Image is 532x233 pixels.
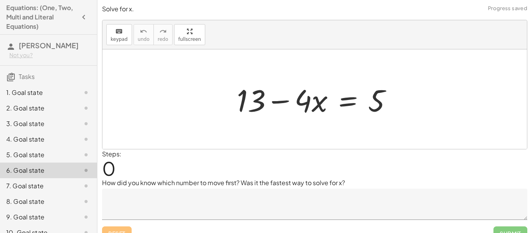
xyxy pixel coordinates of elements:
div: 3. Goal state [6,119,69,128]
span: keypad [111,37,128,42]
i: redo [159,27,167,36]
i: Task not started. [81,166,91,175]
i: undo [140,27,147,36]
button: undoundo [134,24,154,45]
span: fullscreen [178,37,201,42]
label: Steps: [102,150,122,158]
button: keyboardkeypad [106,24,132,45]
div: Not you? [9,51,91,59]
div: 4. Goal state [6,135,69,144]
span: [PERSON_NAME] [19,41,79,50]
div: 5. Goal state [6,150,69,159]
i: Task not started. [81,181,91,191]
i: Task not started. [81,103,91,113]
div: 7. Goal state [6,181,69,191]
div: 2. Goal state [6,103,69,113]
i: keyboard [115,27,123,36]
p: How did you know which number to move first? Was it the fastest way to solve for x? [102,178,527,187]
span: redo [158,37,168,42]
h4: Equations: (One, Two, Multi and Literal Equations) [6,3,77,31]
p: Solve for x. [102,5,527,14]
div: 1. Goal state [6,88,69,97]
span: undo [138,37,150,42]
div: 8. Goal state [6,197,69,206]
i: Task not started. [81,212,91,222]
i: Task not started. [81,119,91,128]
i: Task not started. [81,135,91,144]
span: Tasks [19,72,35,81]
button: fullscreen [174,24,205,45]
i: Task not started. [81,150,91,159]
i: Task not started. [81,88,91,97]
span: 0 [102,156,116,180]
i: Task not started. [81,197,91,206]
div: 6. Goal state [6,166,69,175]
button: redoredo [153,24,173,45]
span: Progress saved [488,5,527,12]
div: 9. Goal state [6,212,69,222]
